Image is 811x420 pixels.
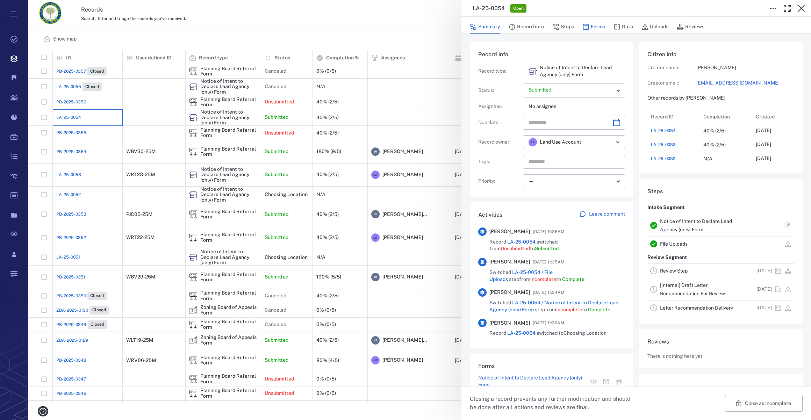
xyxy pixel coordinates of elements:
p: Other records by [PERSON_NAME] [647,95,794,102]
p: Review Segment [647,251,687,264]
span: Record switched to [489,330,607,337]
button: Record info [509,20,544,34]
p: Leave comment [589,211,625,218]
a: LA-25-0054 / Notice of Intent to Declare Lead Agency (only) Form [489,300,618,312]
p: [DATE] [756,127,771,134]
div: Record ID [651,107,674,126]
a: Notice of Intent to Declare Lead Agency (only) Form [660,218,732,232]
p: Tags : [478,158,520,165]
span: Complete [562,276,584,282]
span: Open [512,6,525,12]
div: Completion [700,110,752,124]
a: [Internal] Draft Letter Recommendation For Review [660,282,725,296]
p: [DATE] [756,304,772,311]
span: [PERSON_NAME] [489,259,530,266]
span: Incomplete [530,276,556,282]
button: View form in the step [587,375,600,388]
h6: Reviews [647,338,794,346]
div: L A [529,138,537,146]
button: Uploads [641,20,668,34]
div: Notice of Intent to Declare Lead Agency (only) Form [529,67,537,75]
p: Creator name: [647,64,696,71]
p: Priority : [478,178,520,185]
a: LA-25-0054 [507,239,536,245]
p: There is nothing here yet [647,353,702,360]
p: [DATE] [756,141,771,148]
p: Submitted [529,87,614,94]
a: LA-25-0054 / File Uploads [489,269,553,282]
p: [DATE] [756,267,772,274]
h6: Steps [647,187,794,196]
span: LA-25-0054 [507,330,536,336]
h6: Uploads [647,384,669,393]
div: Created [752,110,805,124]
span: [PERSON_NAME] [489,228,530,235]
span: [DATE] 11:34AM [533,288,565,297]
p: [DATE] [756,286,772,293]
p: Intake Segment [647,201,685,214]
p: [PERSON_NAME] [696,64,794,71]
div: Record ID [647,110,700,124]
h6: Forms [478,362,625,370]
button: Toggle to Edit Boxes [766,1,780,15]
button: Mail form [600,375,612,388]
p: [DATE] [756,155,771,162]
div: StepsIntake SegmentNotice of Intent to Declare Lead Agency (only) FormFile UploadsReview SegmentR... [639,179,803,329]
div: — [529,177,614,185]
div: Completion [703,107,730,126]
span: Record switched from to [489,239,625,252]
div: Record infoRecord type:Notice of Intent to Declare Lead Agency (only) FormStatus:Assignees:No ass... [470,42,633,202]
a: LA-25-0054 [651,128,676,134]
span: [DATE] 11:35AM [533,258,565,266]
span: Switched step from to [489,269,625,283]
p: Record owner : [478,139,520,146]
span: [DATE] 11:35AM [533,227,565,236]
button: Choose date [610,116,624,130]
span: [PERSON_NAME] [489,289,530,296]
a: LA-25-0053 [651,142,676,148]
a: Leave comment [579,211,625,219]
div: 40% (2/5) [703,142,726,147]
h6: Record info [478,50,625,59]
button: Summary [470,20,500,34]
a: Letter Recommendation Delivery [660,305,733,311]
div: 40% (2/5) [703,128,726,133]
p: No assignee [529,103,625,110]
p: Creator email: [647,80,696,87]
p: Status : [478,87,520,94]
h6: Activities [478,211,502,219]
button: Reviews [677,20,704,34]
a: LA-25-0052 [651,155,675,162]
p: Notice of Intent to Declare Lead Agency (only) Form [540,64,625,78]
p: Record type : [478,68,520,75]
span: Switched step from to [489,299,625,313]
span: Help [16,5,30,11]
div: FormsNotice of Intent to Declare Lead Agency (only) FormView form in the stepMail formPrint form [470,354,633,404]
div: ActivitiesLeave comment[PERSON_NAME][DATE] 11:35AMRecord LA-25-0054 switched fromUnsubmittedtoSub... [470,202,633,354]
div: Created [756,107,775,126]
h3: LA-25-0054 [473,4,505,13]
span: Complete [588,307,610,312]
h6: Citizen info [647,50,794,59]
div: Citizen infoCreator name:[PERSON_NAME]Creator email:[EMAIL_ADDRESS][DOMAIN_NAME]Other records by ... [639,42,803,179]
a: Review Step [660,268,688,274]
button: Data [613,20,633,34]
span: Incomplete [556,307,582,312]
button: Open [613,137,623,147]
button: Forms [582,20,605,34]
span: [PERSON_NAME] [489,320,530,327]
button: Close [794,1,808,15]
button: Steps [552,20,574,34]
div: N/A [703,156,712,161]
a: File Uploads [660,241,688,247]
span: Choosing Location [564,330,607,336]
a: Notice of Intent to Declare Lead Agency (only) Form [478,375,587,388]
button: Close as incomplete [725,395,803,412]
